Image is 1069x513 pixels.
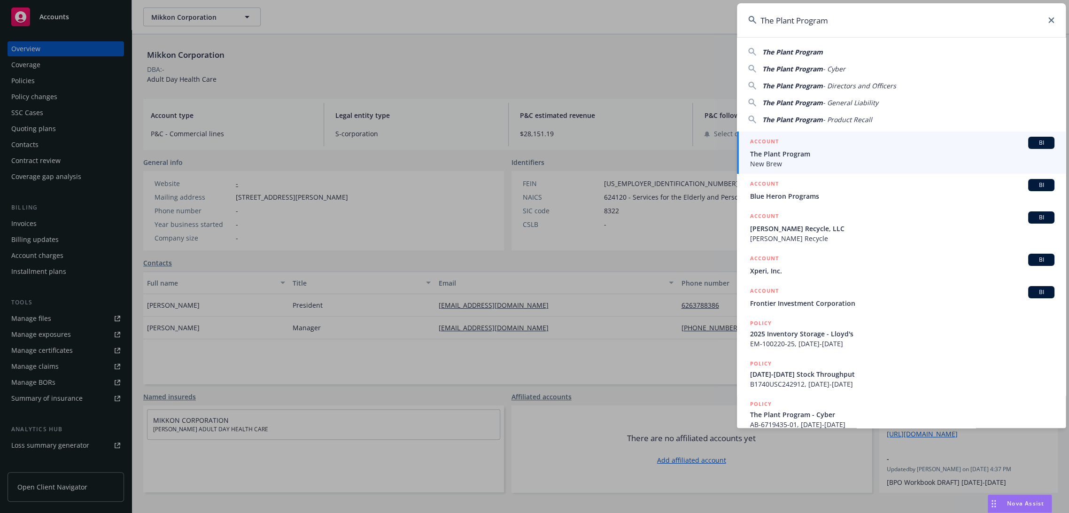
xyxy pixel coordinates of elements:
[823,81,896,90] span: - Directors and Officers
[737,132,1066,174] a: ACCOUNTBIThe Plant ProgramNew Brew
[1032,139,1051,147] span: BI
[750,254,779,265] h5: ACCOUNT
[988,495,999,513] div: Drag to move
[762,115,823,124] span: The Plant Program
[750,224,1054,233] span: [PERSON_NAME] Recycle, LLC
[1032,256,1051,264] span: BI
[750,339,1054,349] span: EM-100220-25, [DATE]-[DATE]
[1032,213,1051,222] span: BI
[750,191,1054,201] span: Blue Heron Programs
[823,98,878,107] span: - General Liability
[737,313,1066,354] a: POLICY2025 Inventory Storage - Lloyd'sEM-100220-25, [DATE]-[DATE]
[823,64,845,73] span: - Cyber
[750,399,772,409] h5: POLICY
[750,211,779,223] h5: ACCOUNT
[750,286,779,297] h5: ACCOUNT
[750,319,772,328] h5: POLICY
[1032,181,1051,189] span: BI
[762,98,823,107] span: The Plant Program
[737,3,1066,37] input: Search...
[1032,288,1051,296] span: BI
[750,329,1054,339] span: 2025 Inventory Storage - Lloyd's
[750,410,1054,420] span: The Plant Program - Cyber
[762,81,823,90] span: The Plant Program
[762,47,823,56] span: The Plant Program
[750,179,779,190] h5: ACCOUNT
[737,249,1066,281] a: ACCOUNTBIXperi, Inc.
[750,149,1054,159] span: The Plant Program
[750,233,1054,243] span: [PERSON_NAME] Recycle
[750,379,1054,389] span: B1740USC242912, [DATE]-[DATE]
[750,298,1054,308] span: Frontier Investment Corporation
[750,359,772,368] h5: POLICY
[737,174,1066,206] a: ACCOUNTBIBlue Heron Programs
[737,354,1066,394] a: POLICY[DATE]-[DATE] Stock ThroughputB1740USC242912, [DATE]-[DATE]
[762,64,823,73] span: The Plant Program
[737,281,1066,313] a: ACCOUNTBIFrontier Investment Corporation
[750,266,1054,276] span: Xperi, Inc.
[750,420,1054,429] span: AB-6719435-01, [DATE]-[DATE]
[1007,499,1044,507] span: Nova Assist
[737,206,1066,249] a: ACCOUNTBI[PERSON_NAME] Recycle, LLC[PERSON_NAME] Recycle
[737,394,1066,435] a: POLICYThe Plant Program - CyberAB-6719435-01, [DATE]-[DATE]
[750,369,1054,379] span: [DATE]-[DATE] Stock Throughput
[750,137,779,148] h5: ACCOUNT
[750,159,1054,169] span: New Brew
[823,115,872,124] span: - Product Recall
[987,494,1052,513] button: Nova Assist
